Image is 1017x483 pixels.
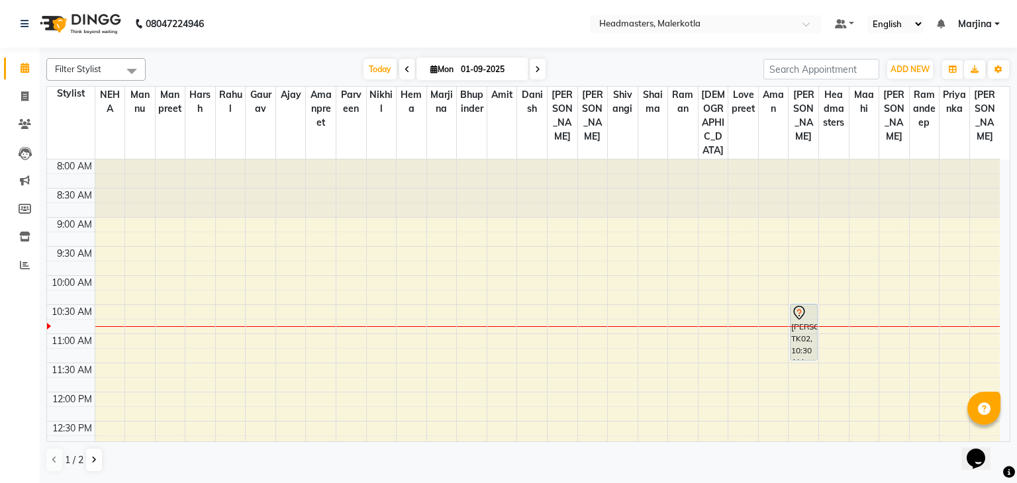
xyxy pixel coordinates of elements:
span: Ramandeep [910,87,940,131]
span: NEHA [95,87,125,117]
div: 12:00 PM [50,392,95,406]
span: ADD NEW [891,64,930,74]
iframe: chat widget [961,430,1004,470]
input: Search Appointment [763,59,879,79]
span: Harsh [185,87,215,117]
span: Marjina [427,87,457,117]
div: 11:00 AM [49,334,95,348]
div: 10:00 AM [49,276,95,290]
div: 9:30 AM [54,247,95,261]
span: [PERSON_NAME] [578,87,608,145]
span: Shivangi [608,87,638,117]
span: Aman [759,87,789,117]
div: 10:30 AM [49,305,95,319]
button: ADD NEW [887,60,933,79]
span: Amanpreet [306,87,336,131]
span: [PERSON_NAME] [879,87,909,145]
div: Stylist [47,87,95,101]
span: Mannu [125,87,155,117]
span: Amit [487,87,517,103]
input: 2025-09-01 [457,60,523,79]
span: Headmasters [819,87,849,131]
span: 1 / 2 [65,453,83,467]
div: 9:00 AM [54,218,95,232]
span: [PERSON_NAME] [970,87,1000,145]
span: Mon [427,64,457,74]
span: Manpreet [156,87,185,117]
b: 08047224946 [146,5,204,42]
div: 8:30 AM [54,189,95,202]
span: [DEMOGRAPHIC_DATA] [699,87,728,159]
span: Maahi [849,87,879,117]
span: Gaurav [246,87,275,117]
span: [PERSON_NAME] [789,87,818,145]
img: logo [34,5,124,42]
span: Today [363,59,397,79]
div: [PERSON_NAME], TK02, 10:30 AM-11:30 AM, HCG - Hair Cut by Senior Hair Stylist [791,304,816,360]
div: 12:30 PM [50,421,95,435]
span: parveen [336,87,366,117]
span: Nikhil [367,87,397,117]
span: Ajay [276,87,306,103]
span: Priyanka [940,87,969,117]
div: 11:30 AM [49,363,95,377]
span: Hema [397,87,426,117]
span: Bhupinder [457,87,487,117]
div: 8:00 AM [54,159,95,173]
span: [PERSON_NAME] [548,87,577,145]
span: Filter Stylist [55,64,101,74]
span: Shaima [638,87,668,117]
span: Raman [668,87,698,117]
span: Lovepreet [728,87,758,117]
span: Rahul [216,87,246,117]
span: Danish [517,87,547,117]
span: Marjina [958,17,992,31]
